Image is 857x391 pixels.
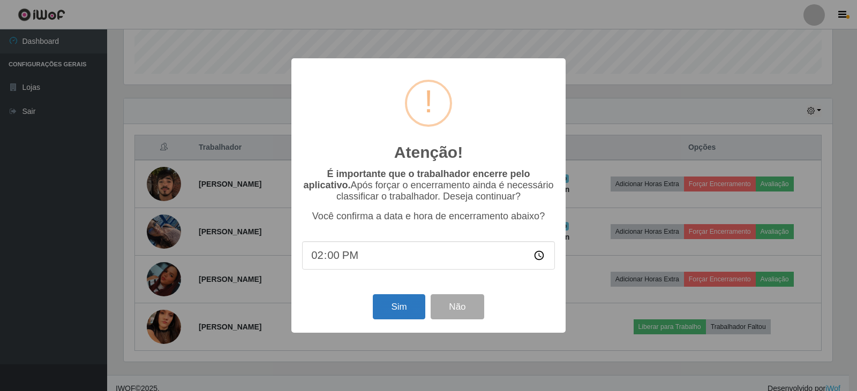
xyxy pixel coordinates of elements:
button: Sim [373,294,425,319]
button: Não [431,294,484,319]
p: Após forçar o encerramento ainda é necessário classificar o trabalhador. Deseja continuar? [302,168,555,202]
b: É importante que o trabalhador encerre pelo aplicativo. [303,168,530,190]
p: Você confirma a data e hora de encerramento abaixo? [302,211,555,222]
h2: Atenção! [394,143,463,162]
